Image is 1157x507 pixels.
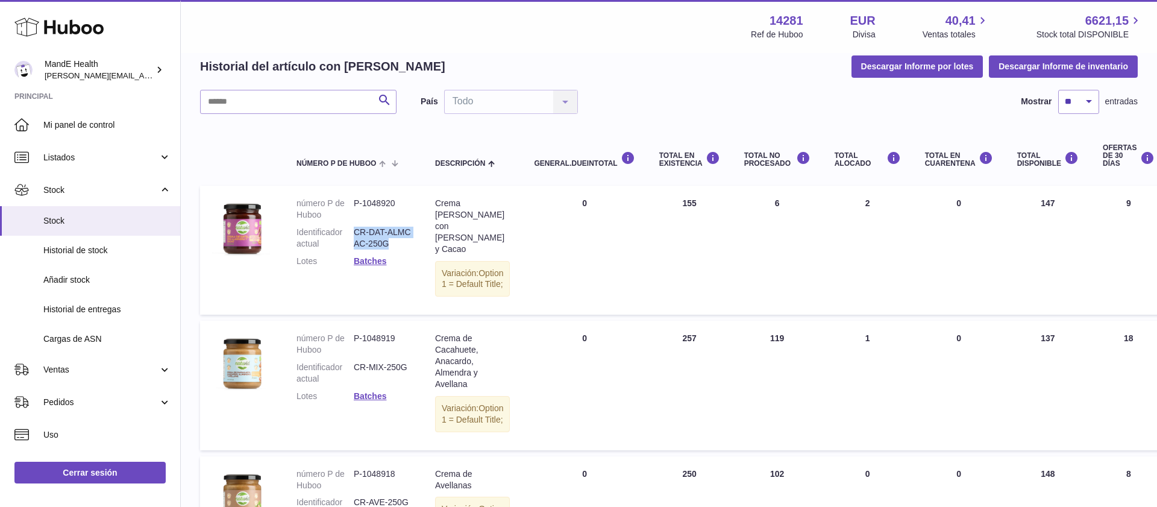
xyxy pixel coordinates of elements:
div: OFERTAS DE 30 DÍAS [1103,144,1154,168]
td: 1 [823,321,913,450]
a: Cerrar sesión [14,462,166,483]
td: 147 [1005,186,1091,315]
td: 0 [522,186,647,315]
td: 2 [823,186,913,315]
dd: P-1048919 [354,333,411,356]
span: Ventas [43,364,158,376]
img: product image [212,333,272,393]
td: 137 [1005,321,1091,450]
a: 40,41 Ventas totales [923,13,989,40]
dt: Identificador actual [296,362,354,385]
dd: P-1048918 [354,468,411,491]
div: Variación: [435,261,510,297]
span: Pedidos [43,397,158,408]
div: Total DISPONIBLE [1017,151,1079,168]
dt: número P de Huboo [296,198,354,221]
a: Batches [354,256,386,266]
dt: Identificador actual [296,227,354,250]
span: Cargas de ASN [43,333,171,345]
span: 0 [956,469,961,479]
dd: CR-MIX-250G [354,362,411,385]
span: [PERSON_NAME][EMAIL_ADDRESS][PERSON_NAME][DOMAIN_NAME] [45,71,306,80]
strong: 14281 [770,13,803,29]
span: Descripción [435,160,485,168]
span: Option 1 = Default Title; [442,268,503,289]
div: Crema de Avellanas [435,468,510,491]
a: 6621,15 Stock total DISPONIBLE [1036,13,1143,40]
dt: número P de Huboo [296,468,354,491]
span: Listados [43,152,158,163]
a: Batches [354,391,386,401]
h2: Historial del artículo con [PERSON_NAME] [200,58,445,75]
button: Descargar Informe de inventario [989,55,1138,77]
span: Stock [43,184,158,196]
div: Total en CUARENTENA [925,151,993,168]
dt: Lotes [296,391,354,402]
td: 257 [647,321,732,450]
div: Ref de Huboo [751,29,803,40]
span: número P de Huboo [296,160,376,168]
span: Ventas totales [923,29,989,40]
label: País [421,96,438,107]
span: Historial de entregas [43,304,171,315]
td: 0 [522,321,647,450]
span: 6621,15 [1085,13,1129,29]
span: entradas [1105,96,1138,107]
img: product image [212,198,272,258]
td: 6 [732,186,823,315]
span: 0 [956,333,961,343]
strong: EUR [850,13,876,29]
div: Divisa [853,29,876,40]
span: Añadir stock [43,274,171,286]
span: 40,41 [945,13,976,29]
div: Crema [PERSON_NAME] con [PERSON_NAME] y Cacao [435,198,510,254]
span: Mi panel de control [43,119,171,131]
dd: CR-DAT-ALMCAC-250G [354,227,411,250]
div: MandE Health [45,58,153,81]
td: 155 [647,186,732,315]
span: Option 1 = Default Title; [442,403,503,424]
dd: P-1048920 [354,198,411,221]
div: general.dueInTotal [534,151,635,168]
span: 0 [956,198,961,208]
span: Historial de stock [43,245,171,256]
button: Descargar Informe por lotes [851,55,983,77]
dt: Lotes [296,256,354,267]
div: Total ALOCADO [835,151,901,168]
dt: número P de Huboo [296,333,354,356]
span: Stock total DISPONIBLE [1036,29,1143,40]
div: Crema de Cacahuete, Anacardo, Almendra y Avellana [435,333,510,389]
span: Uso [43,429,171,441]
div: Total en EXISTENCIA [659,151,720,168]
img: luis.mendieta@mandehealth.com [14,61,33,79]
td: 119 [732,321,823,450]
label: Mostrar [1021,96,1052,107]
div: Total NO PROCESADO [744,151,811,168]
div: Variación: [435,396,510,432]
span: Stock [43,215,171,227]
